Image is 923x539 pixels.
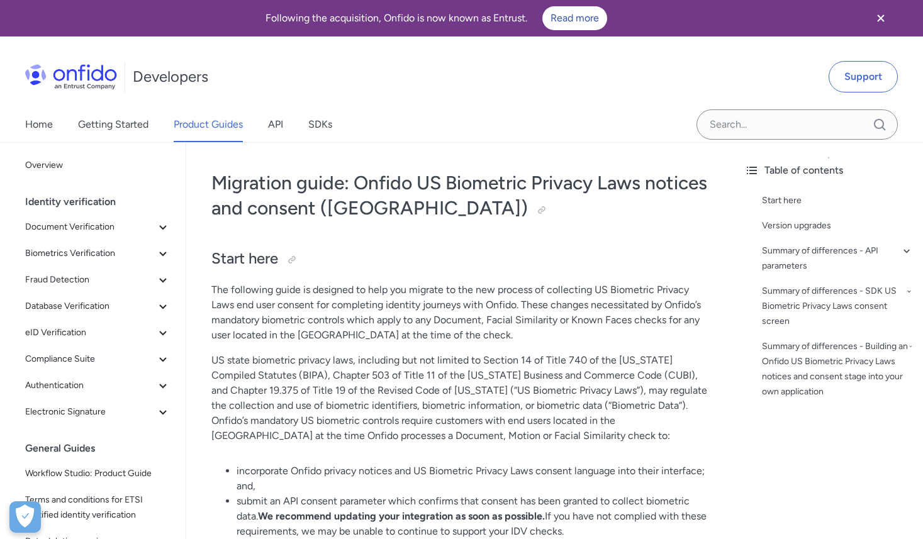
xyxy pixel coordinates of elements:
a: Support [829,61,898,92]
a: Summary of differences - API parameters [762,243,913,274]
button: Authentication [20,373,176,398]
a: API [268,107,283,142]
div: Table of contents [744,163,913,178]
a: Summary of differences - Building an Onfido US Biometric Privacy Laws notices and consent stage i... [762,339,913,399]
a: Home [25,107,53,142]
div: Identity verification [25,189,181,214]
span: Biometrics Verification [25,246,155,261]
a: Getting Started [78,107,148,142]
a: Version upgrades [762,218,913,233]
button: Open Preferences [9,501,41,533]
p: The following guide is designed to help you migrate to the new process of collecting US Biometric... [211,282,709,343]
a: Product Guides [174,107,243,142]
span: Database Verification [25,299,155,314]
input: Onfido search input field [696,109,898,140]
span: Fraud Detection [25,272,155,287]
button: Biometrics Verification [20,241,176,266]
li: incorporate Onfido privacy notices and US Biometric Privacy Laws consent language into their inte... [237,464,709,494]
span: Workflow Studio: Product Guide [25,466,171,481]
strong: We recommend updating your integration as soon as possible. [258,510,545,522]
span: Overview [25,158,171,173]
li: submit an API consent parameter which confirms that consent has been granted to collect biometric... [237,494,709,539]
span: Terms and conditions for ETSI certified identity verification [25,492,171,523]
div: Cookie Preferences [9,501,41,533]
h1: Developers [133,67,208,87]
a: SDKs [308,107,332,142]
span: Document Verification [25,219,155,235]
h2: Start here [211,248,709,270]
button: eID Verification [20,320,176,345]
a: Summary of differences - SDK US Biometric Privacy Laws consent screen [762,284,913,329]
button: Database Verification [20,294,176,319]
button: Compliance Suite [20,347,176,372]
div: Following the acquisition, Onfido is now known as Entrust. [15,6,858,30]
span: Compliance Suite [25,352,155,367]
img: Onfido Logo [25,64,117,89]
span: eID Verification [25,325,155,340]
a: Workflow Studio: Product Guide [20,461,176,486]
span: Authentication [25,378,155,393]
p: US state biometric privacy laws, including but not limited to Section 14 of Title 740 of the [US_... [211,353,709,443]
button: Electronic Signature [20,399,176,425]
div: General Guides [25,436,181,461]
span: Electronic Signature [25,404,155,420]
a: Terms and conditions for ETSI certified identity verification [20,487,176,528]
a: Start here [762,193,913,208]
button: Document Verification [20,214,176,240]
button: Fraud Detection [20,267,176,292]
a: Overview [20,153,176,178]
a: Read more [542,6,607,30]
svg: Close banner [873,11,888,26]
h1: Migration guide: Onfido US Biometric Privacy Laws notices and consent ([GEOGRAPHIC_DATA]) [211,170,709,221]
button: Close banner [858,3,904,34]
